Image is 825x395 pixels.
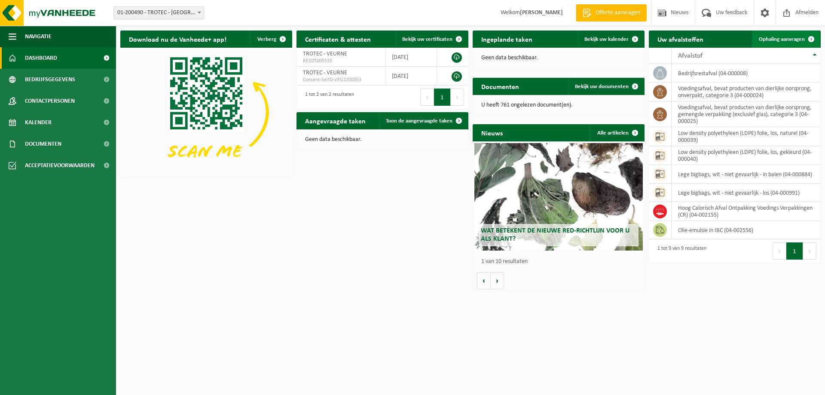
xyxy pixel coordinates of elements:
[474,143,643,251] a: Wat betekent de nieuwe RED-richtlijn voor u als klant?
[25,69,75,90] span: Bedrijfsgegevens
[481,102,636,108] p: U heeft 761 ongelezen document(en).
[672,83,821,101] td: voedingsafval, bevat producten van dierlijke oorsprong, onverpakt, categorie 3 (04-000024)
[303,70,347,76] span: TROTEC - VEURNE
[752,31,820,48] a: Ophaling aanvragen
[481,227,629,242] span: Wat betekent de nieuwe RED-richtlijn voor u als klant?
[25,47,57,69] span: Dashboard
[773,242,786,260] button: Previous
[575,84,629,89] span: Bekijk uw documenten
[420,89,434,106] button: Previous
[568,78,644,95] a: Bekijk uw documenten
[120,31,235,47] h2: Download nu de Vanheede+ app!
[649,31,712,47] h2: Uw afvalstoffen
[434,89,451,106] button: 1
[113,6,204,19] span: 01-200490 - TROTEC - VEURNE
[577,31,644,48] a: Bekijk uw kalender
[590,124,644,141] a: Alle artikelen
[303,58,379,64] span: RED25005535
[251,31,291,48] button: Verberg
[803,242,816,260] button: Next
[584,37,629,42] span: Bekijk uw kalender
[678,52,703,59] span: Afvalstof
[301,88,354,107] div: 1 tot 2 van 2 resultaten
[473,124,511,141] h2: Nieuws
[672,127,821,146] td: low density polyethyleen (LDPE) folie, los, naturel (04-000039)
[481,55,636,61] p: Geen data beschikbaar.
[491,272,504,289] button: Volgende
[25,90,75,112] span: Contactpersonen
[759,37,805,42] span: Ophaling aanvragen
[379,112,467,129] a: Toon de aangevraagde taken
[593,9,642,17] span: Offerte aanvragen
[395,31,467,48] a: Bekijk uw certificaten
[576,4,647,21] a: Offerte aanvragen
[402,37,452,42] span: Bekijk uw certificaten
[303,77,379,83] span: Consent-SelfD-VEG2200053
[296,112,374,129] h2: Aangevraagde taken
[120,48,292,177] img: Download de VHEPlus App
[303,51,347,57] span: TROTEC - VEURNE
[672,64,821,83] td: bedrijfsrestafval (04-000008)
[672,165,821,184] td: lege bigbags, wit - niet gevaarlijk - in balen (04-000884)
[385,67,437,86] td: [DATE]
[481,259,640,265] p: 1 van 10 resultaten
[477,272,491,289] button: Vorige
[672,202,821,221] td: Hoog Calorisch Afval Ontpakking Voedings Verpakkingen (CR) (04-002155)
[672,221,821,239] td: olie-emulsie in IBC (04-002556)
[25,155,95,176] span: Acceptatievoorwaarden
[385,48,437,67] td: [DATE]
[25,133,61,155] span: Documenten
[451,89,464,106] button: Next
[25,112,52,133] span: Kalender
[114,7,204,19] span: 01-200490 - TROTEC - VEURNE
[257,37,276,42] span: Verberg
[386,118,452,124] span: Toon de aangevraagde taken
[672,184,821,202] td: lege bigbags, wit - niet gevaarlijk - los (04-000991)
[786,242,803,260] button: 1
[672,146,821,165] td: low density polyethyleen (LDPE) folie, los, gekleurd (04-000040)
[473,31,541,47] h2: Ingeplande taken
[25,26,52,47] span: Navigatie
[296,31,379,47] h2: Certificaten & attesten
[653,242,706,260] div: 1 tot 9 van 9 resultaten
[305,137,460,143] p: Geen data beschikbaar.
[473,78,528,95] h2: Documenten
[520,9,563,16] strong: [PERSON_NAME]
[672,101,821,127] td: voedingsafval, bevat producten van dierlijke oorsprong, gemengde verpakking (exclusief glas), cat...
